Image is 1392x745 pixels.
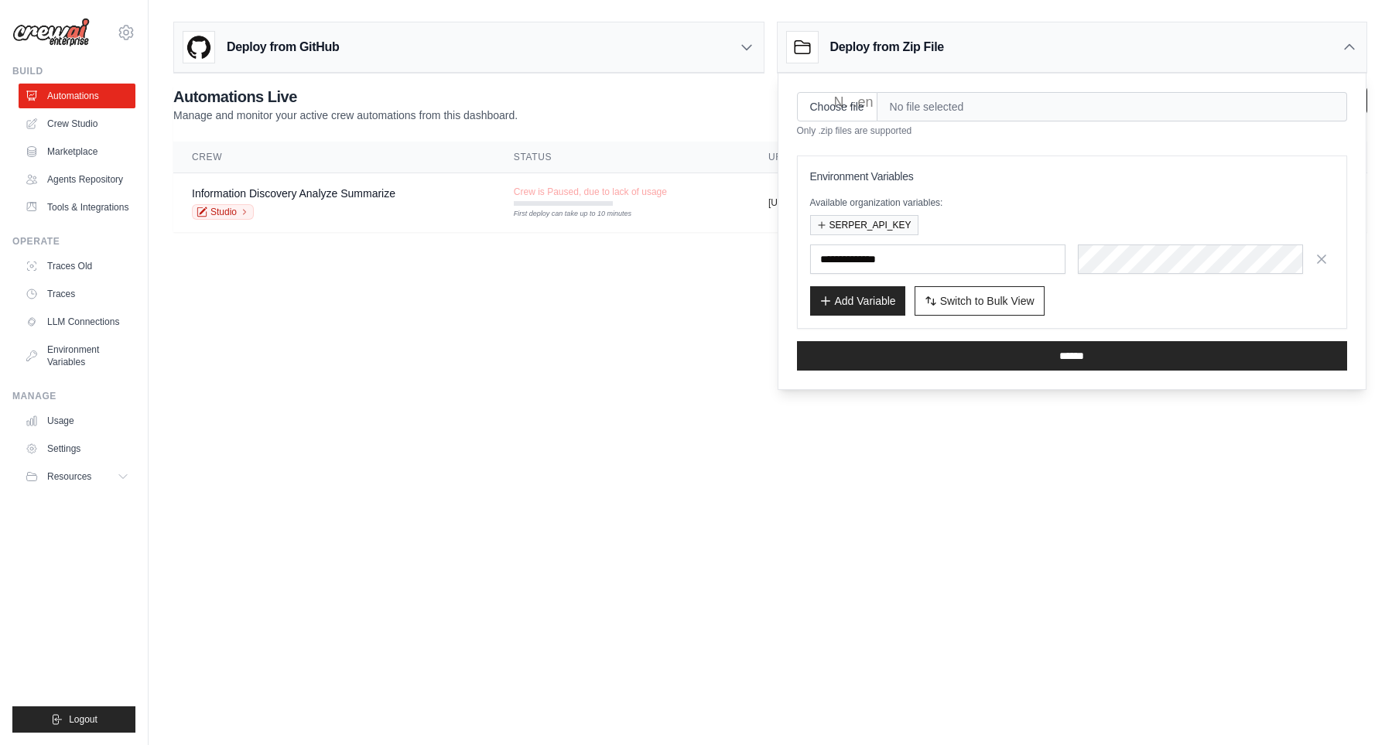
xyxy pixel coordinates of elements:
[495,142,750,173] th: Status
[19,167,135,192] a: Agents Repository
[173,108,518,123] p: Manage and monitor your active crew automations from this dashboard.
[19,464,135,489] button: Resources
[19,111,135,136] a: Crew Studio
[19,309,135,334] a: LLM Connections
[173,86,518,108] h2: Automations Live
[514,186,667,198] span: Crew is Paused, due to lack of usage
[19,254,135,279] a: Traces Old
[12,390,135,402] div: Manage
[69,713,97,726] span: Logout
[797,125,1348,137] p: Only .zip files are supported
[810,286,905,316] button: Add Variable
[192,204,254,220] a: Studio
[12,235,135,248] div: Operate
[227,38,339,56] h3: Deploy from GitHub
[19,195,135,220] a: Tools & Integrations
[810,169,1335,184] h3: Environment Variables
[12,18,90,47] img: Logo
[915,286,1045,316] button: Switch to Bulk View
[797,92,877,121] input: Choose file
[47,470,91,483] span: Resources
[19,139,135,164] a: Marketplace
[173,142,495,173] th: Crew
[877,92,1347,121] span: No file selected
[19,84,135,108] a: Automations
[750,142,859,173] th: URL
[810,215,918,235] button: SERPER_API_KEY
[192,187,395,200] a: Information Discovery Analyze Summarize
[810,197,1335,209] p: Available organization variables:
[19,337,135,374] a: Environment Variables
[940,293,1035,309] span: Switch to Bulk View
[12,65,135,77] div: Build
[19,436,135,461] a: Settings
[830,38,944,56] h3: Deploy from Zip File
[12,706,135,733] button: Logout
[19,408,135,433] a: Usage
[183,32,214,63] img: GitHub Logo
[19,282,135,306] a: Traces
[514,209,613,220] div: First deploy can take up to 10 minutes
